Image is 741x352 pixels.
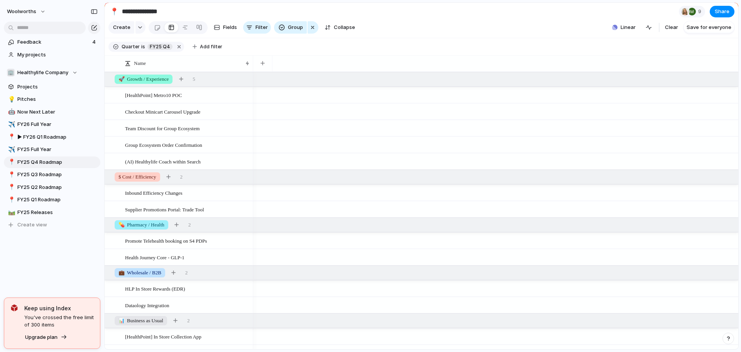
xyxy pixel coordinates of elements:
[211,21,240,34] button: Fields
[4,67,100,78] button: 🏢Healthylife Company
[185,269,188,277] span: 2
[118,222,125,228] span: 💊
[17,133,98,141] span: ▶︎ FY26 Q1 Roadmap
[8,145,14,154] div: ✈️
[200,43,222,50] span: Add filter
[274,21,307,34] button: Group
[118,270,125,275] span: 💼
[243,21,271,34] button: Filter
[8,196,14,204] div: 📍
[24,304,94,312] span: Keep using Index
[108,5,120,18] button: 📍
[8,208,14,217] div: 🛤️
[125,284,185,293] span: HLP In Store Rewards (EDR)
[715,8,729,15] span: Share
[23,332,69,343] button: Upgrade plan
[7,133,15,141] button: 📍
[7,108,15,116] button: 🤖
[188,221,191,229] span: 2
[17,171,98,179] span: FY25 Q3 Roadmap
[118,317,163,325] span: Business as Usual
[125,301,169,309] span: Dataology Integration
[7,95,15,103] button: 💡
[8,107,14,116] div: 🤖
[118,173,156,181] span: $ Cost / Efficiency
[17,196,98,204] span: FY25 Q1 Roadmap
[621,24,636,31] span: Linear
[150,43,170,50] span: FY25 Q4
[110,6,118,17] div: 📍
[17,146,98,153] span: FY25 Full Year
[17,51,98,59] span: My projects
[4,144,100,155] a: ✈️FY25 Full Year
[4,194,100,206] a: 📍FY25 Q1 Roadmap
[125,140,202,149] span: Group Ecosystem Order Confirmation
[17,95,98,103] span: Pitches
[8,120,14,129] div: ✈️
[255,24,268,31] span: Filter
[4,106,100,118] a: 🤖Now Next Later
[4,94,100,105] a: 💡Pitches
[125,107,200,116] span: Checkout Minicart Carousel Upgrade
[7,69,15,77] div: 🏢
[288,24,303,31] span: Group
[7,158,15,166] button: 📍
[17,108,98,116] span: Now Next Later
[146,43,174,51] button: FY25 Q4
[4,131,100,143] a: 📍▶︎ FY26 Q1 Roadmap
[118,221,164,229] span: Pharmacy / Health
[4,119,100,130] a: ✈️FY26 Full Year
[4,207,100,218] a: 🛤️FY25 Releases
[108,21,134,34] button: Create
[118,269,161,277] span: Wholesale / B2B
[140,43,147,51] button: is
[334,24,355,31] span: Collapse
[125,157,201,166] span: (AI) Healthylife Coach within Search
[7,196,15,204] button: 📍
[4,169,100,180] a: 📍FY25 Q3 Roadmap
[4,49,100,61] a: My projects
[7,8,36,15] span: woolworths
[8,158,14,167] div: 📍
[113,24,130,31] span: Create
[118,318,125,323] span: 📊
[662,21,681,34] button: Clear
[683,21,734,34] button: Save for everyone
[8,170,14,179] div: 📍
[609,22,639,33] button: Linear
[7,146,15,153] button: ✈️
[17,69,68,77] span: Healthylife Company
[17,209,98,216] span: FY25 Releases
[180,173,183,181] span: 2
[17,38,90,46] span: Feedback
[710,6,734,17] button: Share
[125,124,200,133] span: Team Discount for Group Ecosystem
[188,41,227,52] button: Add filter
[223,24,237,31] span: Fields
[125,236,207,245] span: Promote Telehealth booking on S4 PDPs
[125,332,201,341] span: [HealthPoint] In Store Collection App
[141,43,145,50] span: is
[4,81,100,93] a: Projects
[118,76,125,82] span: 🚀
[187,317,190,325] span: 2
[125,205,204,214] span: Supplier Promotions Portal: Trade Tool
[4,156,100,168] a: 📍FY25 Q4 Roadmap
[4,182,100,193] a: 📍FY25 Q2 Roadmap
[193,75,195,83] span: 5
[17,184,98,191] span: FY25 Q2 Roadmap
[3,5,50,18] button: woolworths
[321,21,358,34] button: Collapse
[134,60,146,67] span: Name
[122,43,140,50] span: Quarter
[7,171,15,179] button: 📍
[7,184,15,191] button: 📍
[24,314,94,329] span: You've crossed the free limit of 300 items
